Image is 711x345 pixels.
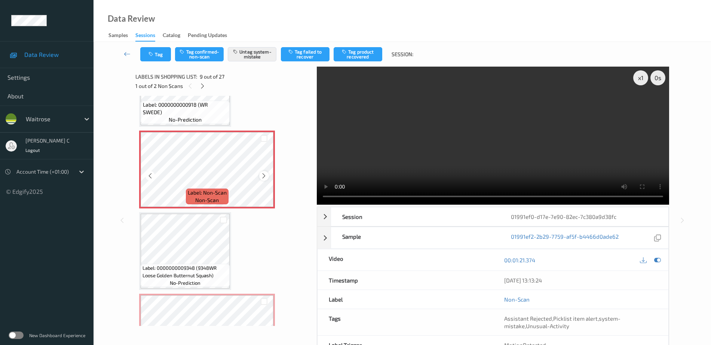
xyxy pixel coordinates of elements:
div: Video [318,249,493,271]
div: Catalog [163,31,180,41]
div: Label [318,290,493,309]
span: Session: [392,51,413,58]
div: 01991ef0-d17e-7e90-82ec-7c380a9d38fc [500,207,668,226]
span: no-prediction [169,116,202,123]
span: Label: Non-Scan [188,189,227,196]
button: Tag confirmed-non-scan [175,47,224,61]
div: Session01991ef0-d17e-7e90-82ec-7c380a9d38fc [317,207,669,226]
div: Pending Updates [188,31,227,41]
div: 1 out of 2 Non Scans [135,81,312,91]
div: 0 s [650,70,665,85]
button: Tag failed to recover [281,47,330,61]
a: Sessions [135,30,163,42]
span: Picklist item alert [553,315,598,322]
div: Tags [318,309,493,335]
a: Samples [108,30,135,41]
a: Catalog [163,30,188,41]
span: Assistant Rejected [504,315,552,322]
span: Unusual-Activity [526,323,569,329]
span: Labels in shopping list: [135,73,197,80]
span: , , , [504,315,620,329]
button: Tag [140,47,171,61]
button: Tag product recovered [334,47,382,61]
span: system-mistake [504,315,620,329]
span: 9 out of 27 [200,73,224,80]
a: 00:01:21.374 [504,256,535,264]
div: Data Review [108,15,155,22]
div: Sample [331,227,500,248]
div: Session [331,207,500,226]
a: 01991ef2-2b29-7759-af5f-b4466d0ade62 [511,233,619,243]
a: Pending Updates [188,30,235,41]
div: Samples [108,31,128,41]
div: Sessions [135,31,155,42]
span: Label: 0000000000918 (WR SWEDE) [143,101,228,116]
div: Timestamp [318,271,493,290]
button: Untag system-mistake [228,47,276,61]
span: no-prediction [170,279,200,287]
span: non-scan [195,196,219,204]
div: [DATE] 13:13:24 [504,277,657,284]
span: Label: 0000000009348 (9348WR Loose Golden Butternut Squash) [142,264,228,279]
div: Sample01991ef2-2b29-7759-af5f-b4466d0ade62 [317,227,669,249]
a: Non-Scan [504,296,530,303]
div: x 1 [633,70,648,85]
